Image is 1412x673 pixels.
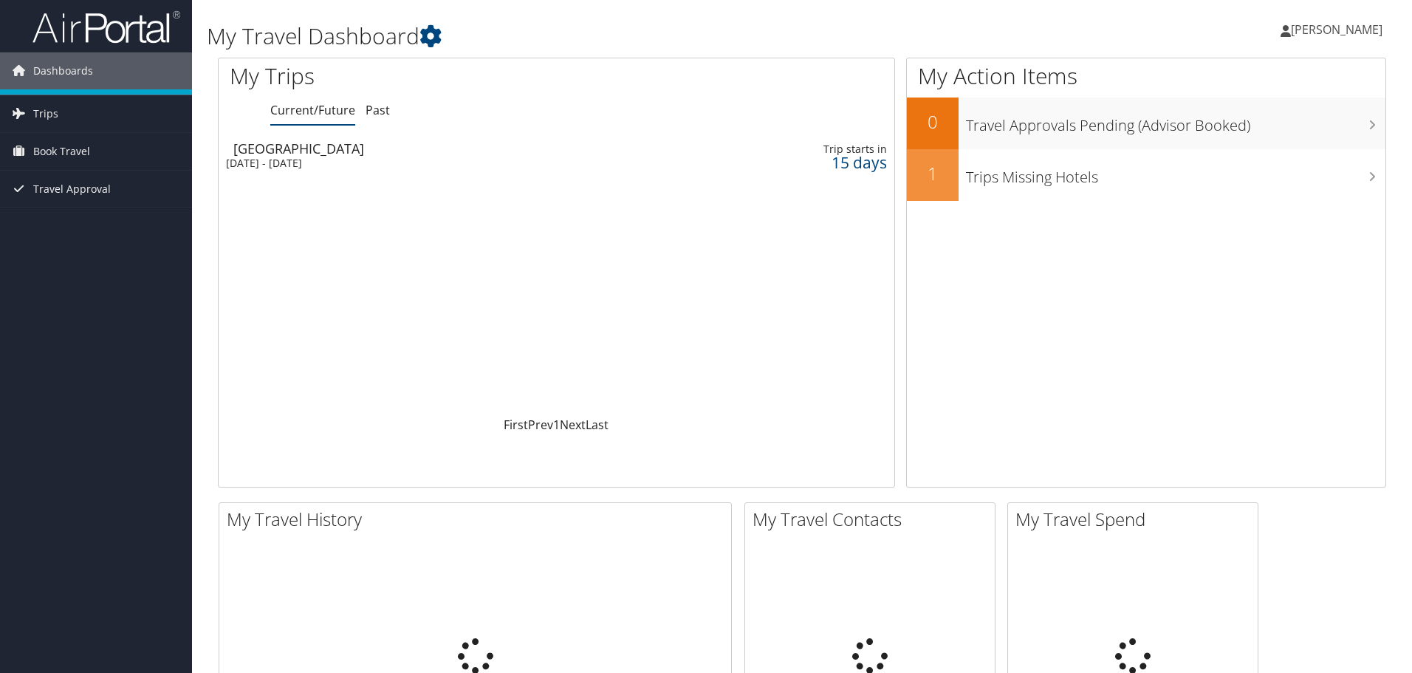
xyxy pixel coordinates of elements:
div: Trip starts in [740,143,887,156]
a: Prev [528,417,553,433]
h2: My Travel Spend [1015,507,1258,532]
div: [GEOGRAPHIC_DATA] [233,142,657,155]
a: First [504,417,528,433]
img: airportal-logo.png [32,10,180,44]
a: Last [586,417,609,433]
a: [PERSON_NAME] [1281,7,1397,52]
span: [PERSON_NAME] [1291,21,1382,38]
h1: My Action Items [907,61,1385,92]
a: Current/Future [270,102,355,118]
h2: My Travel History [227,507,731,532]
div: 15 days [740,156,887,169]
span: Dashboards [33,52,93,89]
h2: 0 [907,109,959,134]
span: Travel Approval [33,171,111,208]
h3: Trips Missing Hotels [966,160,1385,188]
a: 0Travel Approvals Pending (Advisor Booked) [907,98,1385,149]
a: Past [366,102,390,118]
span: Book Travel [33,133,90,170]
h1: My Travel Dashboard [207,21,1001,52]
span: Trips [33,95,58,132]
h2: 1 [907,161,959,186]
h1: My Trips [230,61,602,92]
a: Next [560,417,586,433]
h3: Travel Approvals Pending (Advisor Booked) [966,108,1385,136]
h2: My Travel Contacts [753,507,995,532]
a: 1 [553,417,560,433]
a: 1Trips Missing Hotels [907,149,1385,201]
div: [DATE] - [DATE] [226,157,650,170]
